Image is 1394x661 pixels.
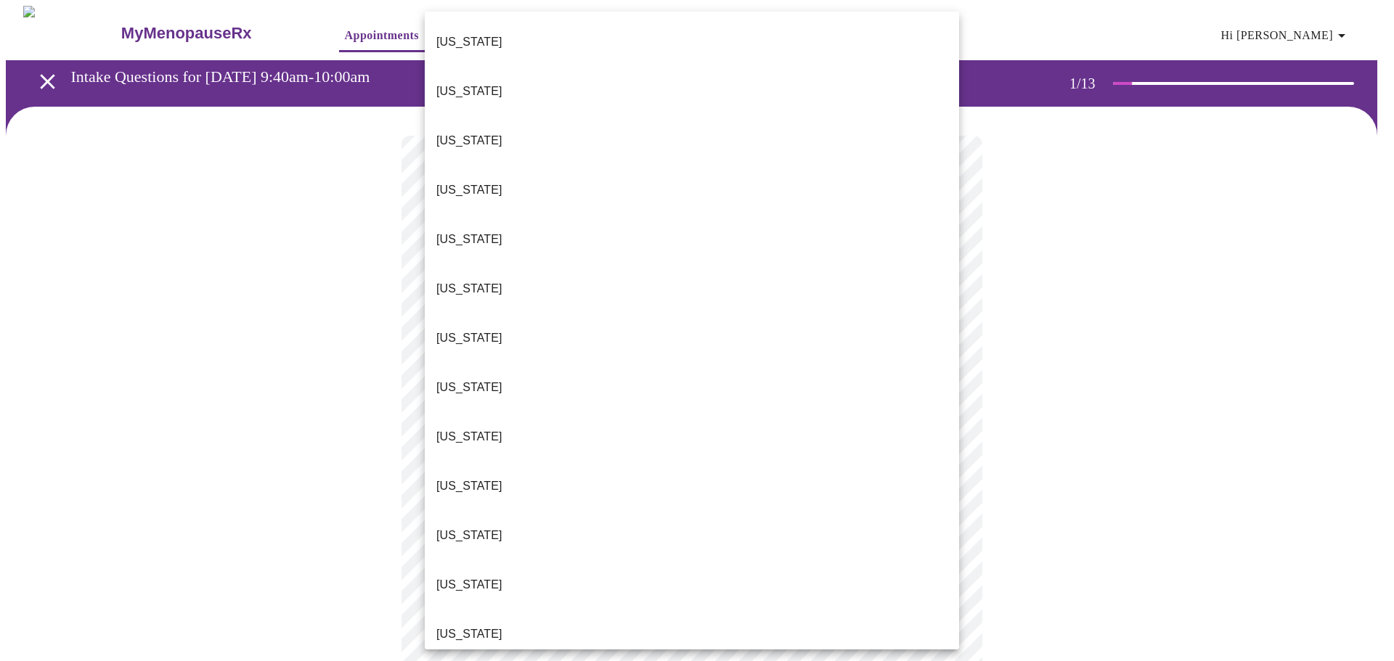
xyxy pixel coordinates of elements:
p: [US_STATE] [436,477,502,495]
p: [US_STATE] [436,625,502,643]
p: [US_STATE] [436,280,502,297]
p: [US_STATE] [436,379,502,396]
p: [US_STATE] [436,132,502,149]
p: [US_STATE] [436,527,502,544]
p: [US_STATE] [436,33,502,51]
p: [US_STATE] [436,576,502,594]
p: [US_STATE] [436,231,502,248]
p: [US_STATE] [436,83,502,100]
p: [US_STATE] [436,329,502,347]
p: [US_STATE] [436,181,502,199]
p: [US_STATE] [436,428,502,446]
